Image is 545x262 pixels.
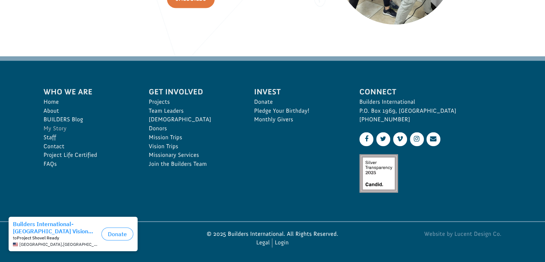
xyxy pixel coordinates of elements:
a: Instagram [410,132,424,146]
a: BUILDERS Blog [44,115,133,124]
a: Donate [254,98,344,107]
a: Mission Trips [149,133,238,142]
span: Who We Are [44,86,133,98]
a: Donors [149,124,238,133]
div: to [13,22,99,27]
a: Pledge Your Birthday! [254,107,344,116]
a: [DEMOGRAPHIC_DATA] [149,115,238,124]
a: Website by Lucent Design Co. [352,230,502,239]
a: Twitter [376,132,390,146]
a: Vimeo [393,132,407,146]
span: [GEOGRAPHIC_DATA] , [GEOGRAPHIC_DATA] [19,29,99,34]
a: Contact Us [426,132,440,146]
span: Get Involved [149,86,238,98]
a: Missionary Services [149,151,238,160]
a: My Story [44,124,133,133]
a: FAQs [44,160,133,169]
a: Vision Trips [149,142,238,151]
a: About [44,107,133,116]
p: © 2025 Builders International. All Rights Reserved. [198,230,347,239]
a: Projects [149,98,238,107]
a: Monthly Givers [254,115,344,124]
a: Project Life Certified [44,151,133,160]
a: Facebook [359,132,373,146]
a: Login [275,238,289,247]
a: Team Leaders [149,107,238,116]
strong: Project Shovel Ready [17,22,59,27]
button: Donate [101,14,133,27]
a: Staff [44,133,133,142]
span: Connect [359,86,502,98]
img: US.png [13,29,18,34]
a: Legal [256,238,270,247]
a: Contact [44,142,133,151]
div: Builders International- [GEOGRAPHIC_DATA] Vision Trip-personal reimburs donated $526 [13,7,99,22]
img: Silver Transparency Rating for 2025 by Candid [359,154,398,193]
span: Invest [254,86,344,98]
p: Builders International P.O. Box 1969, [GEOGRAPHIC_DATA] [PHONE_NUMBER] [359,98,502,124]
a: Join the Builders Team [149,160,238,169]
a: Home [44,98,133,107]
